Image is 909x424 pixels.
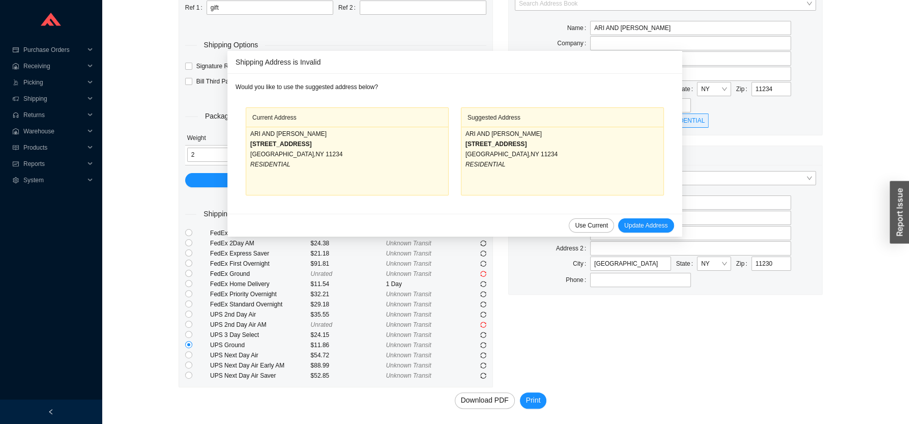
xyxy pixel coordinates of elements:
[386,240,431,247] span: Unknown Transit
[210,371,310,381] div: UPS Next Day Air Saver
[23,58,84,74] span: Receiving
[736,82,751,96] label: Zip
[23,123,84,139] span: Warehouse
[386,342,431,349] span: Unknown Transit
[566,273,590,287] label: Phone
[386,301,431,308] span: Unknown Transit
[575,220,608,231] span: Use Current
[480,362,486,369] span: sync
[541,151,558,158] span: 11234
[480,342,486,348] span: sync
[526,394,541,406] span: Print
[12,177,19,183] span: setting
[310,270,332,277] span: Unrated
[569,218,614,233] button: Use Current
[210,248,310,259] div: FedEx Express Saver
[12,47,19,53] span: credit-card
[665,117,705,124] span: RESIDENTIAL
[520,392,547,409] button: Print
[210,259,310,269] div: FedEx First Overnight
[310,330,386,340] div: $24.15
[250,129,444,139] div: ARI AND [PERSON_NAME]
[310,248,386,259] div: $21.18
[480,261,486,267] span: sync
[310,309,386,320] div: $35.55
[557,36,590,50] label: Company
[310,289,386,299] div: $32.21
[386,331,431,338] span: Unknown Transit
[23,107,84,123] span: Returns
[480,291,486,297] span: sync
[618,218,673,233] button: Update Address
[185,173,486,187] button: Add Package
[573,257,590,271] label: City
[310,360,386,371] div: $88.99
[701,257,727,270] span: NY
[250,139,444,149] div: [STREET_ADDRESS]
[480,271,486,277] span: sync
[210,279,310,289] div: FedEx Home Delivery
[465,151,529,158] span: [GEOGRAPHIC_DATA]
[480,373,486,379] span: sync
[338,1,360,15] label: Ref 2
[386,260,431,267] span: Unknown Transit
[465,149,659,159] div: ,
[210,269,310,279] div: FedEx Ground
[310,350,386,360] div: $54.72
[465,129,659,139] div: ARI AND [PERSON_NAME]
[480,281,486,287] span: sync
[701,82,727,96] span: NY
[736,257,751,271] label: Zip
[196,208,268,220] span: Shipping Services
[310,371,386,381] div: $52.85
[210,350,310,360] div: UPS Next Day Air
[23,42,84,58] span: Purchase Orders
[310,238,386,248] div: $24.38
[386,311,431,318] span: Unknown Transit
[455,392,515,409] button: Download PDF
[48,409,54,415] span: left
[567,21,590,35] label: Name
[23,74,84,91] span: Picking
[210,238,310,248] div: FedEx 2Day AM
[386,279,461,289] div: 1 Day
[236,56,674,68] div: Shipping Address is Invalid
[198,110,243,122] span: Packages
[480,250,486,257] span: sync
[386,291,431,298] span: Unknown Transit
[556,241,590,256] label: Address 2
[480,301,486,307] span: sync
[185,131,232,146] th: Weight
[480,240,486,246] span: sync
[210,228,310,238] div: FedEx 2Day
[12,145,19,151] span: read
[12,161,19,167] span: fund
[252,108,442,127] div: Current Address
[23,172,84,188] span: System
[310,321,332,328] span: Unrated
[386,352,431,359] span: Unknown Transit
[461,394,509,406] span: Download PDF
[210,289,310,299] div: FedEx Priority Overnight
[210,309,310,320] div: UPS 2nd Day Air
[210,330,310,340] div: UPS 3 Day Select
[310,340,386,350] div: $11.86
[315,151,324,158] span: NY
[185,1,207,15] label: Ref 1
[23,156,84,172] span: Reports
[250,149,444,159] div: ,
[480,322,486,328] span: sync
[480,352,486,358] span: sync
[326,151,342,158] span: 11234
[210,320,310,330] div: UPS 2nd Day Air AM
[386,250,431,257] span: Unknown Transit
[386,321,431,328] span: Unknown Transit
[676,82,697,96] label: State
[467,108,657,127] div: Suggested Address
[465,159,659,169] div: RESIDENTIAL
[197,39,266,51] span: Shipping Options
[386,372,431,379] span: Unknown Transit
[12,112,19,118] span: customer-service
[386,362,431,369] span: Unknown Transit
[23,91,84,107] span: Shipping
